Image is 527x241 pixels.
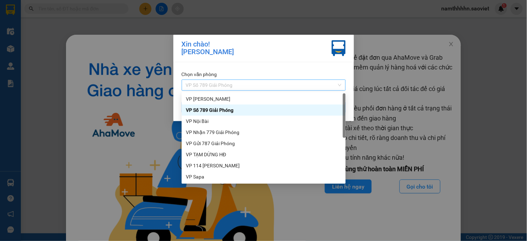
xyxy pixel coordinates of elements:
div: VP 114 [PERSON_NAME] [186,162,341,169]
div: VP Gửi 787 Giải Phóng [186,140,341,147]
div: VP Số 789 Giải Phóng [186,106,341,114]
div: VP Nhận 779 Giải Phóng [186,128,341,136]
div: VP Sapa [182,171,346,182]
div: Xin chào! [PERSON_NAME] [182,40,234,56]
div: VP Gửi 787 Giải Phóng [182,138,346,149]
div: VP Bảo Hà [182,93,346,105]
div: VP TẠM DỪNG HĐ [186,151,341,158]
div: VP Nội Bài [182,116,346,127]
div: VP Sapa [186,173,341,181]
div: VP 114 Trần Nhật Duật [182,160,346,171]
div: VP Nội Bài [186,117,341,125]
div: VP Nhận 779 Giải Phóng [182,127,346,138]
div: VP [PERSON_NAME] [186,95,341,103]
div: Chọn văn phòng [182,70,346,78]
div: VP TẠM DỪNG HĐ [182,149,346,160]
span: VP Số 789 Giải Phóng [186,80,341,90]
img: vxr-icon [332,40,346,56]
div: VP Số 789 Giải Phóng [182,105,346,116]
